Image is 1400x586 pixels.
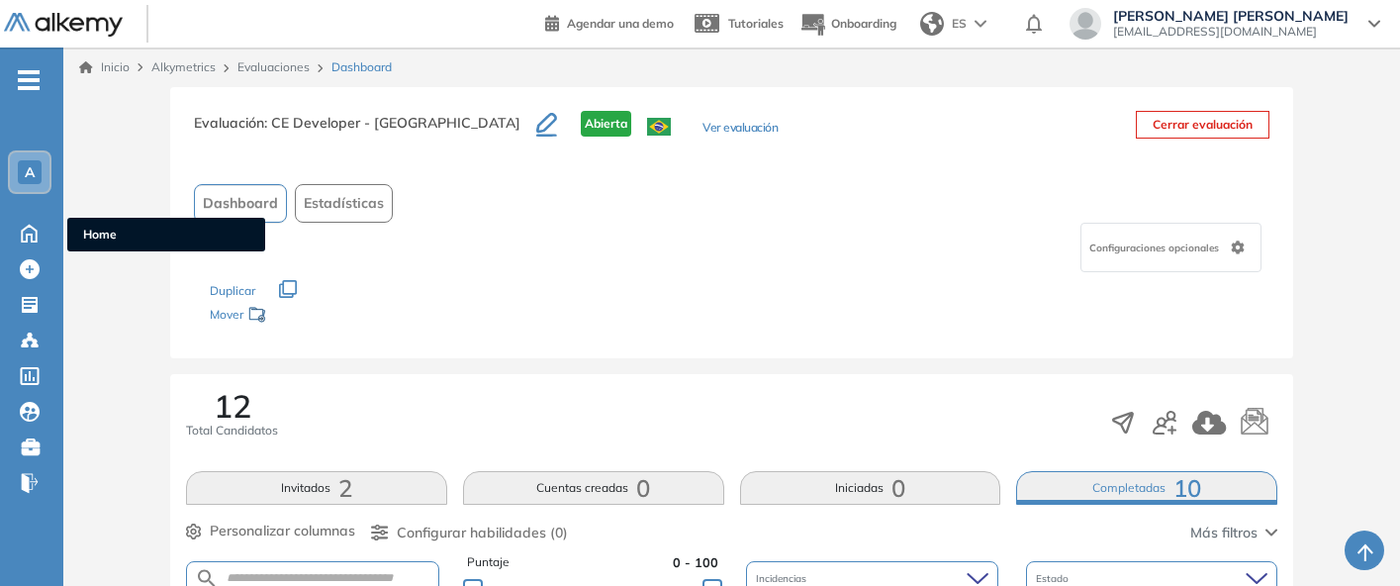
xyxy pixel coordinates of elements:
[740,471,1001,505] button: Iniciadas0
[831,16,896,31] span: Onboarding
[1190,523,1258,543] span: Más filtros
[203,193,278,214] span: Dashboard
[1190,523,1277,543] button: Más filtros
[194,184,287,223] button: Dashboard
[83,226,249,244] span: Home
[567,16,674,31] span: Agendar una demo
[371,523,568,543] button: Configurar habilidades (0)
[1016,471,1277,505] button: Completadas10
[1113,24,1349,40] span: [EMAIL_ADDRESS][DOMAIN_NAME]
[295,184,393,223] button: Estadísticas
[214,390,251,422] span: 12
[756,571,810,586] span: Incidencias
[952,15,967,33] span: ES
[1113,8,1349,24] span: [PERSON_NAME] [PERSON_NAME]
[194,111,536,152] h3: Evaluación
[728,16,784,31] span: Tutoriales
[397,523,568,543] span: Configurar habilidades (0)
[151,59,216,74] span: Alkymetrics
[702,119,778,140] button: Ver evaluación
[581,111,631,137] span: Abierta
[79,58,130,76] a: Inicio
[1136,111,1269,139] button: Cerrar evaluación
[186,422,278,439] span: Total Candidatos
[1089,241,1223,255] span: Configuraciones opcionales
[545,10,674,34] a: Agendar una demo
[186,471,447,505] button: Invitados2
[4,13,123,38] img: Logo
[264,114,520,132] span: : CE Developer - [GEOGRAPHIC_DATA]
[799,3,896,46] button: Onboarding
[237,59,310,74] a: Evaluaciones
[1080,223,1261,272] div: Configuraciones opcionales
[467,553,510,572] span: Puntaje
[331,58,392,76] span: Dashboard
[210,283,255,298] span: Duplicar
[186,521,355,541] button: Personalizar columnas
[647,118,671,136] img: BRA
[463,471,724,505] button: Cuentas creadas0
[210,521,355,541] span: Personalizar columnas
[673,553,718,572] span: 0 - 100
[18,78,40,82] i: -
[975,20,986,28] img: arrow
[210,298,408,335] div: Mover
[304,193,384,214] span: Estadísticas
[1036,571,1073,586] span: Estado
[920,12,944,36] img: world
[25,164,35,180] span: A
